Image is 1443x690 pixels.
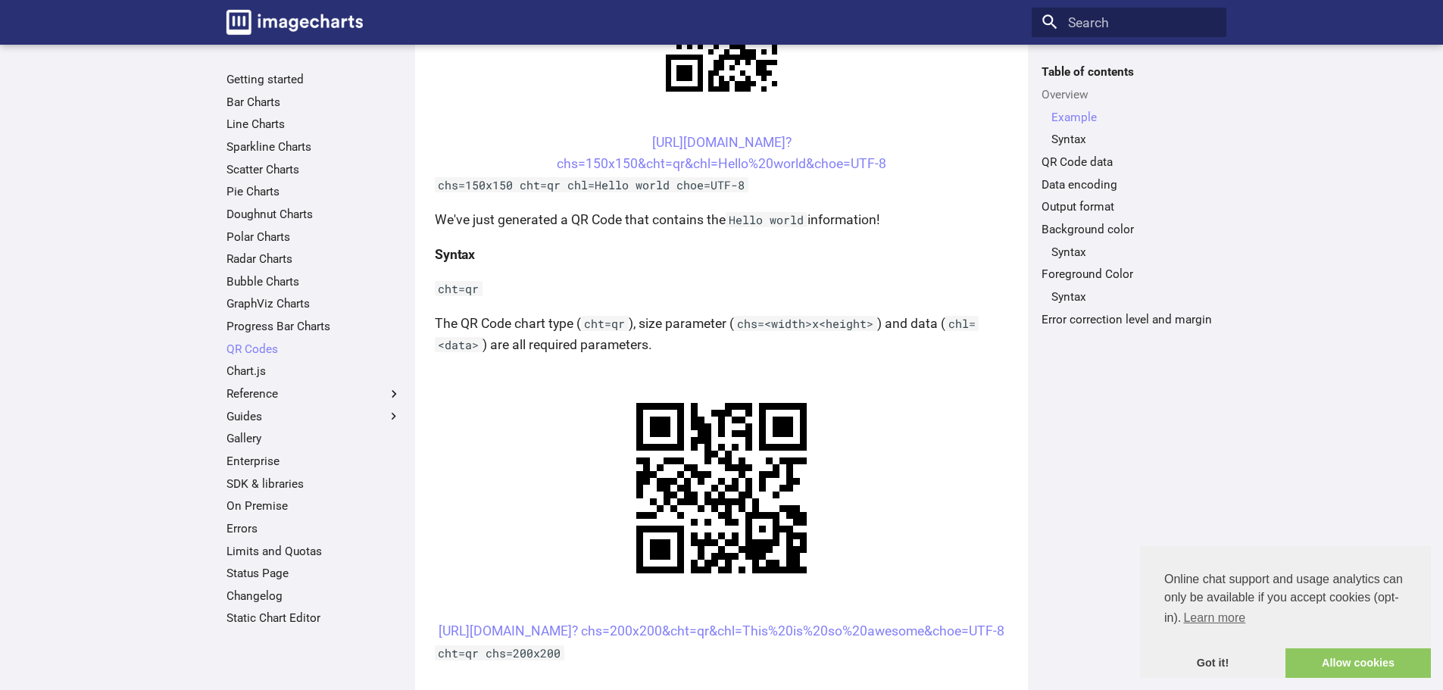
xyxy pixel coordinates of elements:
[1051,289,1217,304] a: Syntax
[226,364,401,379] a: Chart.js
[226,10,363,35] img: logo
[226,72,401,87] a: Getting started
[1032,64,1226,326] nav: Table of contents
[226,274,401,289] a: Bubble Charts
[226,409,401,424] label: Guides
[435,244,1008,265] h4: Syntax
[226,342,401,357] a: QR Codes
[226,521,401,536] a: Errors
[226,476,401,492] a: SDK & libraries
[226,296,401,311] a: GraphViz Charts
[435,313,1008,355] p: The QR Code chart type ( ), size parameter ( ) and data ( ) are all required parameters.
[226,498,401,514] a: On Premise
[226,386,401,401] label: Reference
[226,162,401,177] a: Scatter Charts
[1042,222,1217,237] a: Background color
[1042,199,1217,214] a: Output format
[1042,245,1217,260] nav: Background color
[602,369,841,607] img: chart
[226,431,401,446] a: Gallery
[226,566,401,581] a: Status Page
[226,319,401,334] a: Progress Bar Charts
[226,589,401,604] a: Changelog
[226,207,401,222] a: Doughnut Charts
[226,454,401,469] a: Enterprise
[1042,312,1217,327] a: Error correction level and margin
[1042,110,1217,148] nav: Overview
[1042,177,1217,192] a: Data encoding
[1042,155,1217,170] a: QR Code data
[1051,245,1217,260] a: Syntax
[226,117,401,132] a: Line Charts
[1051,132,1217,147] a: Syntax
[226,544,401,559] a: Limits and Quotas
[1042,87,1217,102] a: Overview
[226,610,401,626] a: Static Chart Editor
[226,229,401,245] a: Polar Charts
[435,177,748,192] code: chs=150x150 cht=qr chl=Hello world choe=UTF-8
[734,316,877,331] code: chs=<width>x<height>
[1285,648,1431,679] a: allow cookies
[226,184,401,199] a: Pie Charts
[226,139,401,155] a: Sparkline Charts
[220,3,370,41] a: Image-Charts documentation
[226,251,401,267] a: Radar Charts
[1042,267,1217,282] a: Foreground Color
[1032,8,1226,38] input: Search
[1051,110,1217,125] a: Example
[435,209,1008,230] p: We've just generated a QR Code that contains the information!
[1181,607,1248,629] a: learn more about cookies
[557,135,886,171] a: [URL][DOMAIN_NAME]?chs=150x150&cht=qr&chl=Hello%20world&choe=UTF-8
[226,95,401,110] a: Bar Charts
[1140,648,1285,679] a: dismiss cookie message
[439,623,1004,638] a: [URL][DOMAIN_NAME]? chs=200x200&cht=qr&chl=This%20is%20so%20awesome&choe=UTF-8
[1140,546,1431,678] div: cookieconsent
[435,645,564,660] code: cht=qr chs=200x200
[581,316,629,331] code: cht=qr
[1032,64,1226,80] label: Table of contents
[435,281,483,296] code: cht=qr
[1164,570,1407,629] span: Online chat support and usage analytics can only be available if you accept cookies (opt-in).
[1042,289,1217,304] nav: Foreground Color
[726,212,807,227] code: Hello world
